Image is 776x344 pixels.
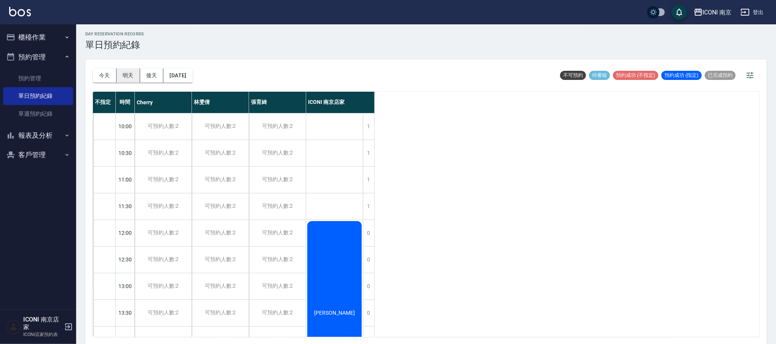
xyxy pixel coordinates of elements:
span: 待審核 [589,72,610,79]
div: 不指定 [93,92,116,113]
div: 可預約人數:2 [192,273,249,299]
div: 1 [363,167,374,193]
button: 今天 [93,68,117,83]
div: 可預約人數:2 [135,273,192,299]
div: 0 [363,273,374,299]
div: 可預約人數:2 [192,220,249,246]
div: 可預約人數:2 [192,247,249,273]
div: 可預約人數:2 [249,167,306,193]
div: 可預約人數:2 [249,113,306,140]
div: 可預約人數:2 [192,167,249,193]
button: 報表及分析 [3,126,73,145]
button: 後天 [140,68,164,83]
div: ICONI 南京 [703,8,732,17]
button: 客戶管理 [3,145,73,165]
div: 林雯倩 [192,92,249,113]
div: 12:00 [116,220,135,246]
button: 明天 [117,68,140,83]
a: 預約管理 [3,70,73,87]
div: 0 [363,220,374,246]
div: 可預約人數:2 [135,140,192,166]
div: 可預約人數:2 [249,273,306,299]
h5: ICONI 南京店家 [23,316,62,331]
div: 12:30 [116,246,135,273]
button: [DATE] [163,68,192,83]
div: 11:00 [116,166,135,193]
span: 預約成功 (指定) [661,72,702,79]
p: ICONI店家預約表 [23,331,62,338]
div: 可預約人數:2 [192,193,249,220]
a: 單週預約紀錄 [3,105,73,123]
div: 11:30 [116,193,135,220]
div: 13:00 [116,273,135,299]
span: 已完成預約 [705,72,736,79]
div: 可預約人數:2 [135,220,192,246]
button: ICONI 南京 [691,5,735,20]
div: 可預約人數:2 [135,167,192,193]
div: 可預約人數:2 [135,113,192,140]
a: 單日預約紀錄 [3,87,73,105]
div: ICONI 南京店家 [306,92,375,113]
div: 時間 [116,92,135,113]
div: 0 [363,300,374,326]
div: 1 [363,113,374,140]
div: 10:30 [116,140,135,166]
div: 可預約人數:2 [192,140,249,166]
img: Logo [9,7,31,16]
button: save [672,5,687,20]
span: 不可預約 [560,72,586,79]
div: 13:30 [116,299,135,326]
button: 櫃檯作業 [3,27,73,47]
h2: day Reservation records [85,32,144,37]
h3: 單日預約紀錄 [85,40,144,50]
div: 1 [363,193,374,220]
span: [PERSON_NAME] [313,310,356,316]
div: 可預約人數:2 [192,300,249,326]
button: 登出 [738,5,767,19]
div: 可預約人數:2 [135,247,192,273]
div: 可預約人數:2 [249,220,306,246]
div: 可預約人數:2 [249,300,306,326]
div: 可預約人數:2 [249,247,306,273]
div: 張育綺 [249,92,306,113]
button: 預約管理 [3,47,73,67]
div: 可預約人數:2 [135,193,192,220]
div: 可預約人數:2 [249,140,306,166]
div: 0 [363,247,374,273]
span: 預約成功 (不指定) [613,72,658,79]
div: Cherry [135,92,192,113]
div: 可預約人數:2 [135,300,192,326]
div: 可預約人數:2 [192,113,249,140]
div: 可預約人數:2 [249,193,306,220]
div: 1 [363,140,374,166]
div: 10:00 [116,113,135,140]
img: Person [6,319,21,334]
